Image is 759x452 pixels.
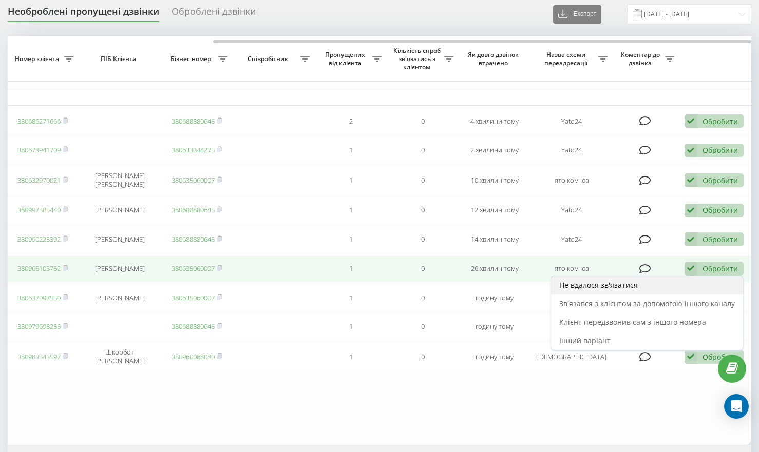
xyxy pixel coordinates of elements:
[459,108,530,135] td: 4 хвилини тому
[703,234,738,244] div: Обробити
[387,284,459,311] td: 0
[320,51,372,67] span: Пропущених від клієнта
[79,284,161,311] td: [PERSON_NAME]
[172,175,215,185] a: 380635060007
[315,255,387,282] td: 1
[17,116,61,126] a: 380686271666
[459,136,530,164] td: 2 хвилини тому
[315,342,387,371] td: 1
[172,293,215,302] a: 380635060007
[17,175,61,185] a: 380632970021
[530,196,613,224] td: Yato24
[459,313,530,340] td: годину тому
[459,166,530,194] td: 10 хвилин тому
[559,280,638,290] span: Не вдалося зв'язатися
[467,51,522,67] span: Як довго дзвінок втрачено
[530,284,613,311] td: ято ком юа
[17,205,61,214] a: 380997385440
[536,51,598,67] span: Назва схеми переадресації
[79,226,161,253] td: [PERSON_NAME]
[530,226,613,253] td: Yato24
[703,352,738,362] div: Обробити
[459,342,530,371] td: годину тому
[315,196,387,224] td: 1
[618,51,665,67] span: Коментар до дзвінка
[459,226,530,253] td: 14 хвилин тому
[17,293,61,302] a: 380637097550
[172,264,215,273] a: 380635060007
[387,255,459,282] td: 0
[79,196,161,224] td: [PERSON_NAME]
[172,116,215,126] a: 380688880645
[530,166,613,194] td: ято ком юа
[17,352,61,361] a: 380983543597
[387,166,459,194] td: 0
[166,55,218,63] span: Бізнес номер
[530,108,613,135] td: Yato24
[172,6,256,22] div: Оброблені дзвінки
[392,47,444,71] span: Кількість спроб зв'язатись з клієнтом
[703,175,738,185] div: Обробити
[315,166,387,194] td: 1
[12,55,64,63] span: Номер клієнта
[703,145,738,155] div: Обробити
[387,342,459,371] td: 0
[172,205,215,214] a: 380688880645
[79,342,161,371] td: Шкорбот [PERSON_NAME]
[724,394,749,419] div: Open Intercom Messenger
[459,284,530,311] td: годину тому
[17,234,61,244] a: 380990228392
[172,145,215,154] a: 380633344275
[8,6,159,22] div: Необроблені пропущені дзвінки
[172,352,215,361] a: 380960068080
[172,322,215,331] a: 380688880645
[530,342,613,371] td: [DEMOGRAPHIC_DATA]
[315,108,387,135] td: 2
[459,255,530,282] td: 26 хвилин тому
[387,136,459,164] td: 0
[172,234,215,244] a: 380688880645
[315,284,387,311] td: 1
[79,166,161,194] td: [PERSON_NAME] [PERSON_NAME]
[238,55,300,63] span: Співробітник
[17,145,61,154] a: 380673941709
[387,226,459,253] td: 0
[530,313,613,340] td: Yato24
[387,108,459,135] td: 0
[315,136,387,164] td: 1
[387,313,459,340] td: 0
[703,205,738,215] div: Обробити
[79,255,161,282] td: [PERSON_NAME]
[315,226,387,253] td: 1
[87,55,152,63] span: ПІБ Клієнта
[559,299,735,308] span: Зв'язався з клієнтом за допомогою іншого каналу
[315,313,387,340] td: 1
[17,322,61,331] a: 380979698255
[553,5,601,24] button: Експорт
[559,336,611,345] span: Інший варіант
[387,196,459,224] td: 0
[530,136,613,164] td: Yato24
[703,264,738,273] div: Обробити
[17,264,61,273] a: 380965103752
[703,116,738,126] div: Обробити
[559,317,706,327] span: Клієнт передзвонив сам з іншого номера
[459,196,530,224] td: 12 хвилин тому
[530,255,613,282] td: ято ком юа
